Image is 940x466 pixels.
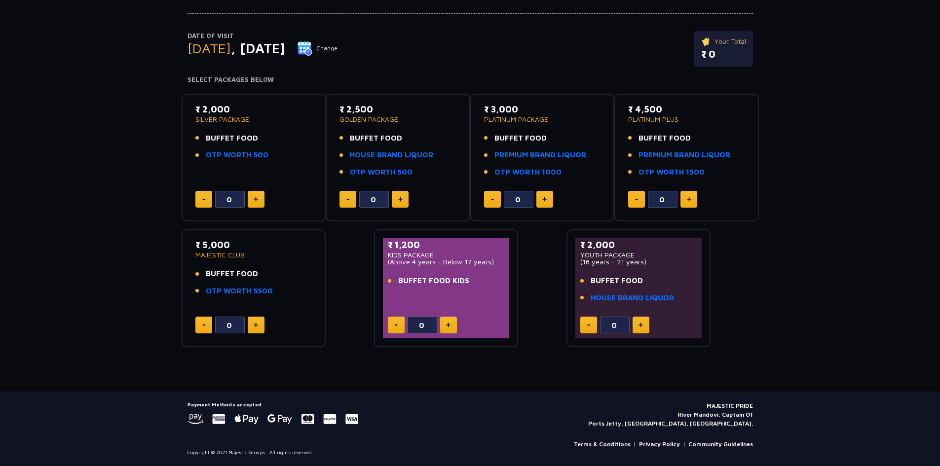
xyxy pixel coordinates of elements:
span: BUFFET FOOD [639,133,691,144]
span: BUFFET FOOD [350,133,402,144]
img: plus [254,323,258,327]
span: , [DATE] [231,40,285,56]
p: ₹ 0 [701,47,746,62]
span: BUFFET FOOD KIDS [398,275,469,287]
img: ticket [701,36,712,47]
a: Privacy Policy [639,440,680,449]
img: plus [542,197,547,202]
p: MAJESTIC CLUB [195,251,312,258]
p: ₹ 2,500 [339,103,456,116]
img: plus [398,197,403,202]
span: BUFFET FOOD [591,275,643,287]
p: Date of Visit [188,31,338,41]
span: BUFFET FOOD [206,133,258,144]
p: Your Total [701,36,746,47]
h5: Payment Methods accepted [188,401,358,407]
a: HOUSE BRAND LIQUOR [591,292,674,304]
p: (18 years - 21 years) [580,258,697,265]
img: plus [446,323,451,327]
img: minus [587,324,590,326]
p: PLATINUM PLUS [628,116,745,123]
p: PLATINUM PACKAGE [484,116,601,123]
p: (Above 4 years - Below 17 years) [388,258,505,265]
span: BUFFET FOOD [494,133,547,144]
a: OTP WORTH 5500 [206,286,273,297]
p: SILVER PACKAGE [195,116,312,123]
p: YOUTH PACKAGE [580,251,697,258]
a: OTP WORTH 500 [206,149,268,161]
h4: Select Packages Below [188,76,753,84]
a: OTP WORTH 1000 [494,167,562,178]
a: OTP WORTH 1500 [639,167,705,178]
a: Community Guidelines [688,440,753,449]
img: minus [635,199,638,200]
img: minus [395,324,398,326]
p: ₹ 5,000 [195,238,312,251]
img: minus [202,324,205,326]
a: PREMIUM BRAND LIQUOR [494,149,586,161]
img: minus [346,199,349,200]
span: [DATE] [188,40,231,56]
p: GOLDEN PACKAGE [339,116,456,123]
img: minus [202,199,205,200]
button: Change [297,40,338,56]
img: minus [491,199,494,200]
p: ₹ 1,200 [388,238,505,251]
p: ₹ 2,000 [195,103,312,116]
p: ₹ 3,000 [484,103,601,116]
a: HOUSE BRAND LIQUOR [350,149,433,161]
p: ₹ 2,000 [580,238,697,251]
a: PREMIUM BRAND LIQUOR [639,149,730,161]
p: ₹ 4,500 [628,103,745,116]
a: Terms & Conditions [574,440,631,449]
img: plus [254,197,258,202]
span: BUFFET FOOD [206,268,258,280]
p: Copyright © 2021 Majestic Groups . All rights reserved. [188,449,313,456]
img: plus [639,323,643,327]
p: KIDS PACKAGE [388,251,505,258]
img: plus [687,197,691,202]
a: OTP WORTH 500 [350,167,413,178]
p: MAJESTIC PRIDE River Mandovi, Captain Of Ports Jetty, [GEOGRAPHIC_DATA], [GEOGRAPHIC_DATA]. [588,401,753,428]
